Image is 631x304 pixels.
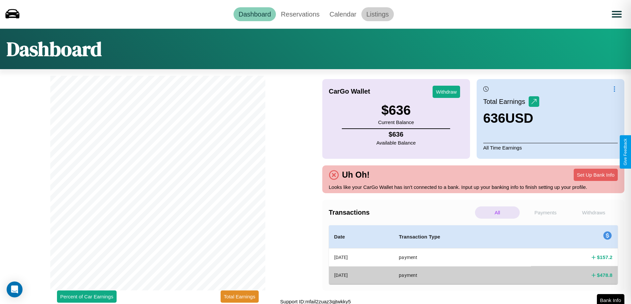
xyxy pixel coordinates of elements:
[329,88,370,95] h4: CarGo Wallet
[433,86,460,98] button: Withdraw
[597,254,612,261] h4: $ 157.2
[394,266,531,284] th: payment
[483,96,529,108] p: Total Earnings
[329,183,618,192] p: Looks like your CarGo Wallet has isn't connected to a bank. Input up your banking info to finish ...
[329,248,394,267] th: [DATE]
[623,139,628,165] div: Give Feedback
[376,138,416,147] p: Available Balance
[325,7,361,21] a: Calendar
[234,7,276,21] a: Dashboard
[339,170,373,180] h4: Uh Oh!
[329,209,473,216] h4: Transactions
[378,118,414,127] p: Current Balance
[394,248,531,267] th: payment
[523,206,568,219] p: Payments
[399,233,526,241] h4: Transaction Type
[483,111,539,126] h3: 636 USD
[7,282,23,297] div: Open Intercom Messenger
[334,233,389,241] h4: Date
[483,143,618,152] p: All Time Earnings
[376,131,416,138] h4: $ 636
[571,206,616,219] p: Withdraws
[574,169,618,181] button: Set Up Bank Info
[607,5,626,23] button: Open menu
[597,272,612,279] h4: $ 478.8
[57,290,117,303] button: Percent of Car Earnings
[7,35,102,63] h1: Dashboard
[329,266,394,284] th: [DATE]
[276,7,325,21] a: Reservations
[378,103,414,118] h3: $ 636
[475,206,520,219] p: All
[361,7,394,21] a: Listings
[221,290,259,303] button: Total Earnings
[329,225,618,284] table: simple table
